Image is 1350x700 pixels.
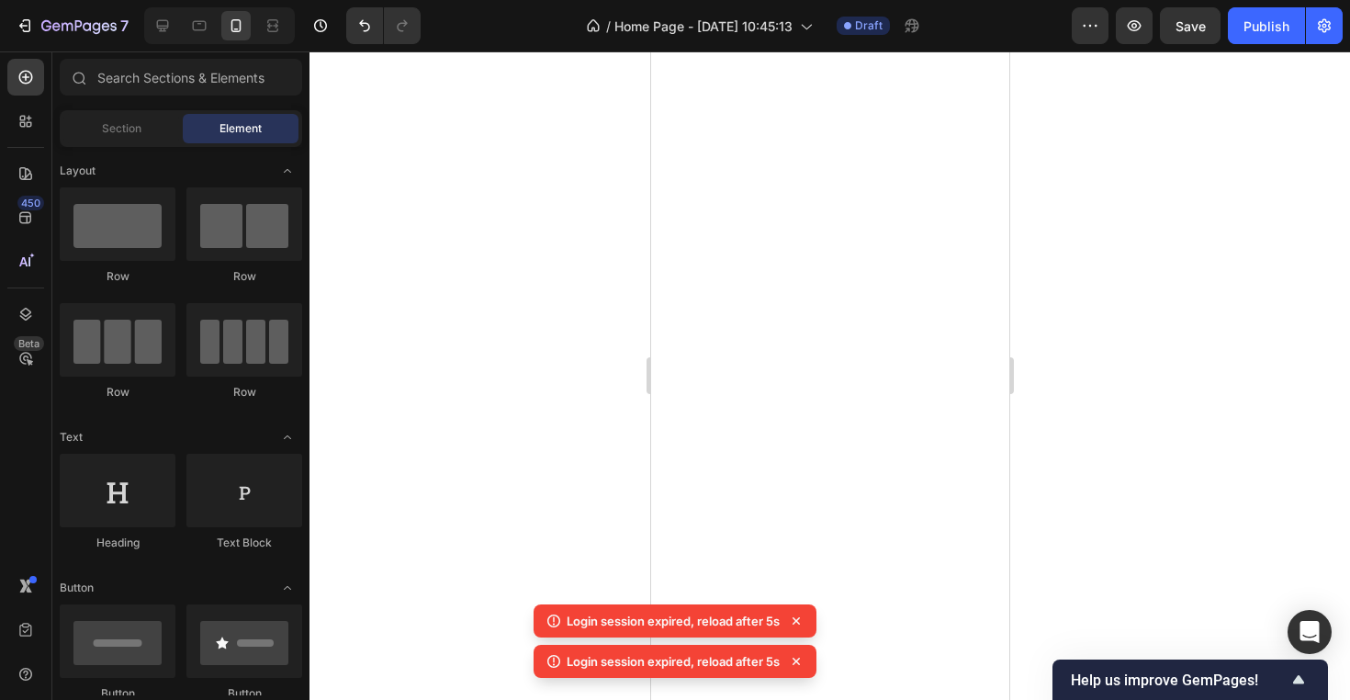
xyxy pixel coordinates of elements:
div: Undo/Redo [346,7,421,44]
button: Show survey - Help us improve GemPages! [1071,669,1310,691]
span: Layout [60,163,96,179]
p: Login session expired, reload after 5s [567,612,780,630]
div: Publish [1243,17,1289,36]
span: Save [1176,18,1206,34]
span: Button [60,580,94,596]
div: 450 [17,196,44,210]
span: Draft [855,17,883,34]
span: Help us improve GemPages! [1071,672,1288,689]
span: Text [60,429,83,446]
span: Section [102,120,141,137]
span: Toggle open [273,423,302,452]
button: Save [1160,7,1221,44]
div: Row [186,268,302,285]
div: Heading [60,535,175,551]
span: Toggle open [273,573,302,603]
iframe: Design area [651,51,1009,700]
button: Publish [1228,7,1305,44]
span: Toggle open [273,156,302,186]
div: Text Block [186,535,302,551]
span: Home Page - [DATE] 10:45:13 [614,17,793,36]
span: Element [219,120,262,137]
p: 7 [120,15,129,37]
div: Row [60,384,175,401]
div: Row [60,268,175,285]
div: Open Intercom Messenger [1288,610,1332,654]
input: Search Sections & Elements [60,59,302,96]
button: 7 [7,7,137,44]
div: Row [186,384,302,401]
p: Login session expired, reload after 5s [567,652,780,671]
span: / [606,17,611,36]
div: Beta [14,336,44,351]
